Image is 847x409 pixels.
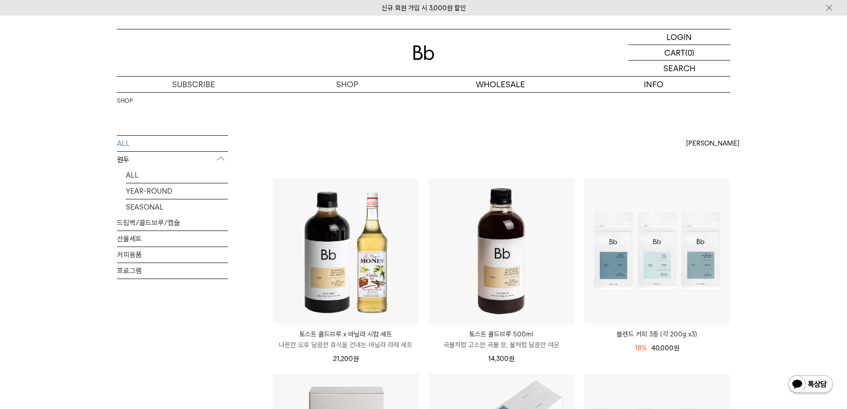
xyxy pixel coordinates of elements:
span: 원 [509,355,514,363]
p: 토스트 콜드브루 500ml [429,329,574,340]
p: WHOLESALE [424,77,577,92]
span: 원 [674,344,679,352]
p: LOGIN [666,29,692,45]
a: SUBSCRIBE [117,77,270,92]
a: ALL [117,136,228,151]
a: 커피용품 [117,247,228,263]
p: 곡물처럼 고소한 곡물 향, 꿀처럼 달콤한 여운 [429,340,574,350]
a: YEAR-ROUND [126,183,228,199]
span: 40,000 [651,344,679,352]
p: (0) [685,45,694,60]
span: 21,200 [333,355,359,363]
p: 원두 [117,152,228,168]
img: 카카오톡 채널 1:1 채팅 버튼 [787,374,834,396]
a: 선물세트 [117,231,228,247]
a: 블렌드 커피 3종 (각 200g x3) [584,329,730,340]
a: 프로그램 [117,263,228,279]
img: 로고 [413,45,434,60]
span: 14,300 [488,355,514,363]
a: 드립백/콜드브루/캡슐 [117,215,228,231]
a: 토스트 콜드브루 500ml 곡물처럼 고소한 곡물 향, 꿀처럼 달콤한 여운 [429,329,574,350]
p: SEARCH [663,61,695,76]
a: ALL [126,167,228,183]
span: [PERSON_NAME] [686,138,739,149]
p: 나른한 오후 달콤한 휴식을 건네는 바닐라 라떼 세트 [273,340,419,350]
p: 토스트 콜드브루 x 바닐라 시럽 세트 [273,329,419,340]
a: CART (0) [628,45,731,61]
img: 블렌드 커피 3종 (각 200g x3) [584,178,730,324]
img: 토스트 콜드브루 500ml [429,178,574,324]
p: CART [664,45,685,60]
a: LOGIN [628,29,731,45]
img: 토스트 콜드브루 x 바닐라 시럽 세트 [273,178,419,324]
a: SHOP [117,97,132,105]
a: 토스트 콜드브루 x 바닐라 시럽 세트 나른한 오후 달콤한 휴식을 건네는 바닐라 라떼 세트 [273,329,419,350]
div: 18% [635,343,647,353]
span: 원 [353,355,359,363]
a: 신규 회원 가입 시 3,000원 할인 [381,4,466,12]
a: SEASONAL [126,199,228,215]
a: SHOP [270,77,424,92]
p: INFO [577,77,731,92]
